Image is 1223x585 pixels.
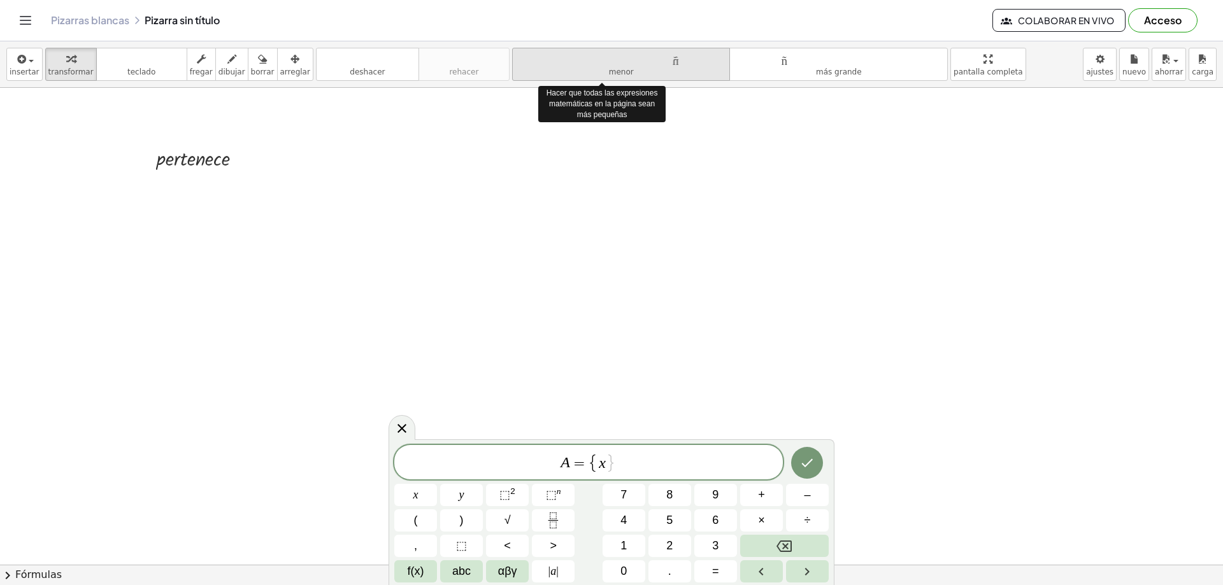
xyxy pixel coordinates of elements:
button: Less than [486,535,529,557]
span: – [804,486,810,504]
var: x [599,455,606,471]
font: deshacer [319,53,416,65]
span: { [588,454,599,472]
span: 1 [620,537,627,554]
span: = [712,563,719,580]
button: pantalla completa [950,48,1026,81]
button: Backspace [740,535,829,557]
button: Alphabet [440,560,483,582]
button: 7 [603,484,645,506]
span: 7 [620,486,627,504]
button: x [394,484,437,506]
button: tamaño_del_formatomás grande [729,48,948,81]
font: carga [1192,67,1213,76]
button: Acceso [1128,8,1198,32]
span: 2 [666,537,673,554]
button: rehacerrehacer [418,48,510,81]
button: 4 [603,509,645,532]
span: x [413,486,418,504]
button: Greater than [532,535,575,557]
span: × [758,512,765,529]
button: 1 [603,535,645,557]
span: > [550,537,557,554]
span: ÷ [805,512,811,529]
font: tamaño_del_formato [515,53,727,65]
font: tamaño_del_formato [733,53,945,65]
button: Times [740,509,783,532]
span: 9 [712,486,719,504]
button: 5 [648,509,691,532]
font: menor [609,67,634,76]
button: 9 [694,484,737,506]
button: y [440,484,483,506]
button: Right arrow [786,560,829,582]
button: 6 [694,509,737,532]
button: Divide [786,509,829,532]
font: Hacer que todas las expresiones matemáticas en la página sean más pequeñas [547,88,658,119]
span: 0 [620,563,627,580]
button: ) [440,509,483,532]
button: deshacerdeshacer [316,48,419,81]
sup: 2 [510,486,515,496]
button: 3 [694,535,737,557]
font: rehacer [422,53,506,65]
button: ahorrar [1152,48,1186,81]
button: fregar [187,48,216,81]
font: Acceso [1144,13,1182,27]
a: Pizarras blancas [51,14,129,27]
button: 8 [648,484,691,506]
button: Fraction [532,509,575,532]
font: teclado [127,67,155,76]
span: ⬚ [546,488,557,501]
font: rehacer [449,67,478,76]
font: Fórmulas [15,568,62,581]
sup: n [557,486,561,496]
button: Functions [394,560,437,582]
font: Colaborar en vivo [1018,15,1115,26]
span: | [548,565,551,577]
button: arreglar [277,48,313,81]
font: fregar [190,67,213,76]
button: 0 [603,560,645,582]
span: 8 [666,486,673,504]
span: αβγ [498,563,517,580]
span: 5 [666,512,673,529]
button: Plus [740,484,783,506]
span: 6 [712,512,719,529]
button: Placeholder [440,535,483,557]
button: , [394,535,437,557]
var: A [561,455,570,471]
span: ⬚ [456,537,467,554]
font: transformar [48,67,94,76]
button: Colaborar en vivo [992,9,1126,32]
button: insertar [6,48,43,81]
font: ajustes [1086,67,1113,76]
button: Left arrow [740,560,783,582]
span: } [606,454,617,472]
font: dibujar [218,67,245,76]
span: ( [414,512,418,529]
span: . [668,563,671,580]
font: insertar [10,67,39,76]
button: Cambiar navegación [15,10,36,31]
span: | [556,565,559,577]
button: . [648,560,691,582]
button: Minus [786,484,829,506]
font: más grande [816,67,862,76]
span: ⬚ [499,488,510,501]
button: dibujar [215,48,248,81]
font: nuevo [1122,67,1146,76]
font: borrar [251,67,275,76]
span: = [570,456,589,471]
span: , [414,537,417,554]
span: a [548,563,559,580]
button: tecladoteclado [96,48,187,81]
font: pantalla completa [954,67,1023,76]
span: √ [504,512,511,529]
button: Equals [694,560,737,582]
button: nuevo [1119,48,1149,81]
button: Superscript [532,484,575,506]
span: 4 [620,512,627,529]
font: arreglar [280,67,310,76]
font: Pizarras blancas [51,13,129,27]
